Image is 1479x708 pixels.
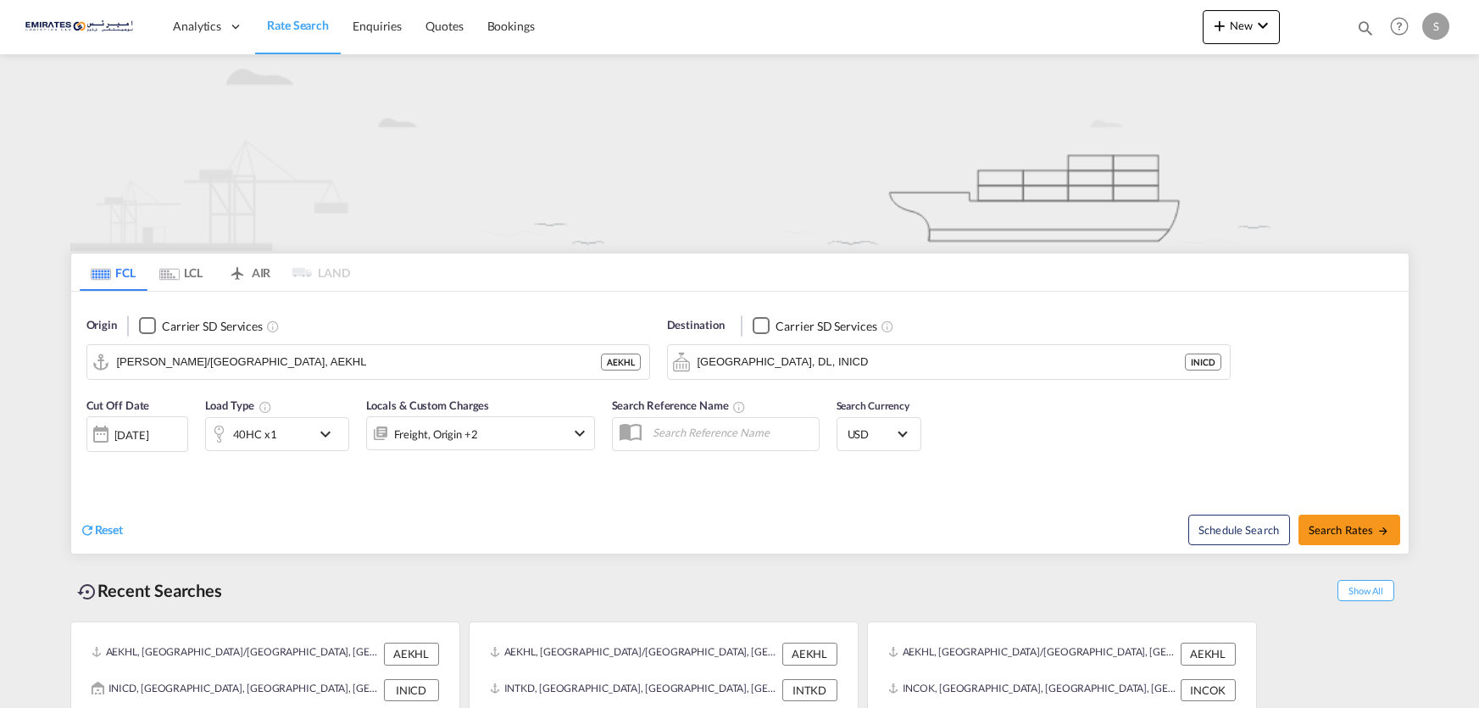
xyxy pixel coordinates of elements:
[1356,19,1375,44] div: icon-magnify
[25,8,140,46] img: c67187802a5a11ec94275b5db69a26e6.png
[87,345,649,379] md-input-container: Mina Khalifa/Abu Dhabi, AEKHL
[173,18,221,35] span: Analytics
[1188,515,1290,545] button: Note: By default Schedule search will only considerorigin ports, destination ports and cut off da...
[782,679,837,701] div: INTKD
[266,320,280,333] md-icon: Unchecked: Search for CY (Container Yard) services for all selected carriers.Checked : Search for...
[1337,580,1393,601] span: Show All
[86,399,150,412] span: Cut Off Date
[71,292,1409,554] div: Origin Checkbox No InkUnchecked: Search for CY (Container Yard) services for all selected carrier...
[205,399,272,412] span: Load Type
[86,317,117,334] span: Origin
[1203,10,1280,44] button: icon-plus 400-fgNewicon-chevron-down
[1298,515,1400,545] button: Search Ratesicon-arrow-right
[233,422,277,446] div: 40HC x1
[782,643,837,665] div: AEKHL
[114,427,149,443] div: [DATE]
[612,399,747,412] span: Search Reference Name
[487,19,535,33] span: Bookings
[490,643,778,665] div: AEKHL, Mina Khalifa/Abu Dhabi, United Arab Emirates, Middle East, Middle East
[77,582,97,602] md-icon: icon-backup-restore
[95,522,124,537] span: Reset
[215,254,283,291] md-tab-item: AIR
[667,317,725,334] span: Destination
[1356,19,1375,37] md-icon: icon-magnify
[753,317,876,335] md-checkbox: Checkbox No Ink
[353,19,402,33] span: Enquiries
[1253,15,1273,36] md-icon: icon-chevron-down
[570,423,590,443] md-icon: icon-chevron-down
[888,679,1176,701] div: INCOK, Cochin, India, Indian Subcontinent, Asia Pacific
[384,679,439,701] div: INICD
[70,54,1409,251] img: new-FCL.png
[1181,643,1236,665] div: AEKHL
[259,400,272,414] md-icon: Select multiple loads to view rates
[117,349,601,375] input: Search by Port
[384,643,439,665] div: AEKHL
[80,522,95,538] md-icon: icon-refresh
[1377,525,1389,537] md-icon: icon-arrow-right
[1185,354,1221,371] div: INICD
[205,417,349,451] div: 40HC x1icon-chevron-down
[227,263,247,276] md-icon: icon-airplane
[366,399,490,412] span: Locals & Custom Charges
[394,422,478,446] div: Freight Origin Destination Dock Stuffing
[80,254,351,291] md-pagination-wrapper: Use the left and right arrow keys to navigate between tabs
[147,254,215,291] md-tab-item: LCL
[80,254,147,291] md-tab-item: FCL
[1181,679,1236,701] div: INCOK
[86,450,99,473] md-datepicker: Select
[490,679,778,701] div: INTKD, Tughlakabad, India, Indian Subcontinent, Asia Pacific
[848,426,895,442] span: USD
[1422,13,1449,40] div: S
[80,521,124,540] div: icon-refreshReset
[1385,12,1414,41] span: Help
[1309,523,1390,537] span: Search Rates
[267,18,329,32] span: Rate Search
[888,643,1176,665] div: AEKHL, Mina Khalifa/Abu Dhabi, United Arab Emirates, Middle East, Middle East
[366,416,595,450] div: Freight Origin Destination Dock Stuffingicon-chevron-down
[86,416,188,452] div: [DATE]
[776,318,876,335] div: Carrier SD Services
[601,354,641,371] div: AEKHL
[1385,12,1422,42] div: Help
[668,345,1230,379] md-input-container: New Delhi, DL, INICD
[1209,15,1230,36] md-icon: icon-plus 400-fg
[846,421,912,446] md-select: Select Currency: $ USDUnited States Dollar
[139,317,263,335] md-checkbox: Checkbox No Ink
[881,320,894,333] md-icon: Unchecked: Search for CY (Container Yard) services for all selected carriers.Checked : Search for...
[92,643,380,665] div: AEKHL, Mina Khalifa/Abu Dhabi, United Arab Emirates, Middle East, Middle East
[315,424,344,444] md-icon: icon-chevron-down
[837,399,910,412] span: Search Currency
[425,19,463,33] span: Quotes
[92,679,380,701] div: INICD, New Delhi, DL, India, Indian Subcontinent, Asia Pacific
[732,400,746,414] md-icon: Your search will be saved by the below given name
[1209,19,1273,32] span: New
[644,420,819,445] input: Search Reference Name
[70,571,230,610] div: Recent Searches
[162,318,263,335] div: Carrier SD Services
[698,349,1185,375] input: Search by Port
